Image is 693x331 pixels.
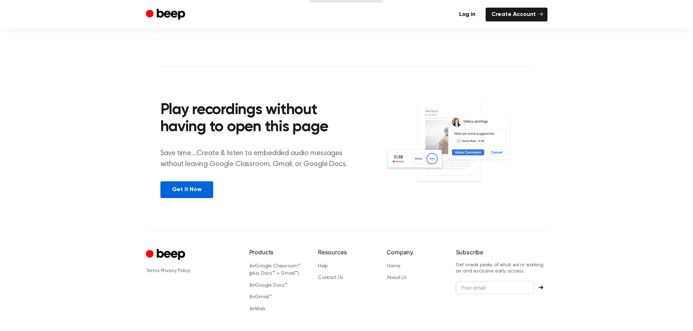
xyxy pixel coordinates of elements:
button: Subscribe [534,285,547,290]
a: Create Account [486,8,547,21]
a: Help [318,264,328,269]
h6: Products [249,248,306,257]
a: Log in [453,8,481,21]
i: for [249,283,255,288]
img: Voice Comments on Docs and Recording Widget [385,100,533,197]
a: forGoogle Classroom™ (plus Docs™ + Gmail™) [249,264,301,276]
h2: Play recordings without having to open this page [160,102,357,136]
h6: Resources [318,248,375,257]
a: Cruip [146,248,187,262]
i: for [249,264,255,269]
a: forGmail™ [249,295,272,300]
a: Terms [146,269,160,274]
a: Get It Now [160,181,213,198]
div: · [146,267,238,275]
p: Save time....Create & listen to embedded audio messages without leaving Google Classroom, Gmail, ... [160,148,357,170]
a: Contact Us [318,275,343,280]
p: Get sneak peeks of what we’re working on and exclusive early access. [456,262,547,275]
i: for [249,295,255,300]
a: Privacy Policy [161,269,191,274]
a: Home [387,264,400,269]
a: About Us [387,275,407,280]
a: Beep [146,8,187,22]
a: forGoogle Docs™ [249,283,288,288]
i: for [249,307,255,312]
h6: Subscribe [456,248,547,257]
input: Your email [456,281,534,295]
h6: Company [387,248,444,257]
a: forWeb [249,307,265,312]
